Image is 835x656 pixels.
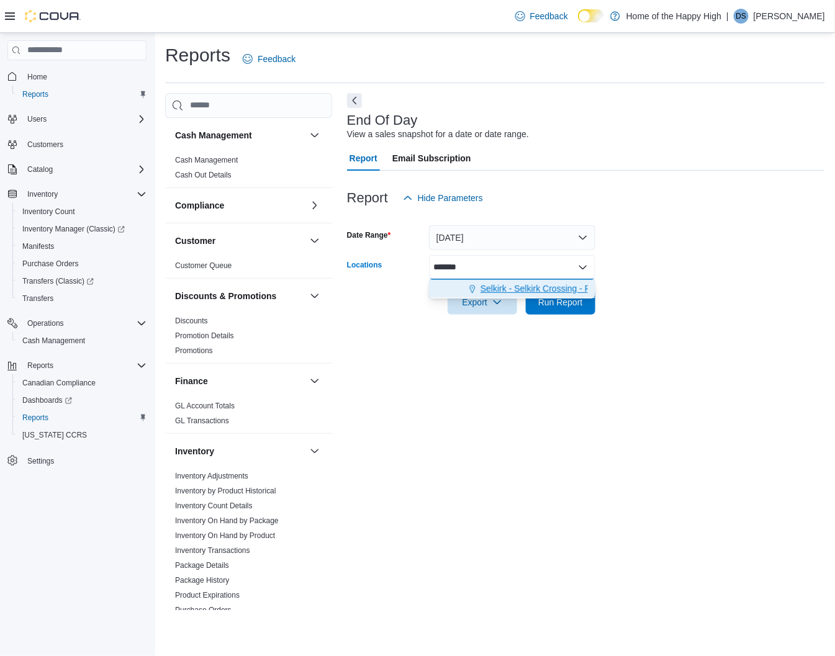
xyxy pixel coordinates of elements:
button: Manifests [12,238,151,255]
span: Purchase Orders [175,605,232,615]
span: Operations [27,318,64,328]
p: Home of the Happy High [626,9,721,24]
button: Discounts & Promotions [175,290,305,302]
span: Cash Management [22,336,85,346]
button: Compliance [175,199,305,212]
label: Locations [347,260,382,270]
span: Hide Parameters [418,192,483,204]
span: Dark Mode [578,22,579,23]
button: Finance [175,375,305,387]
div: Discounts & Promotions [165,313,332,363]
span: Settings [27,456,54,466]
button: Discounts & Promotions [307,289,322,303]
a: Inventory Count Details [175,501,253,510]
div: Cash Management [165,153,332,187]
h3: End Of Day [347,113,418,128]
p: [PERSON_NAME] [754,9,825,24]
a: Feedback [238,47,300,71]
a: GL Transactions [175,416,229,425]
span: Operations [22,316,147,331]
div: Inventory [165,469,332,652]
a: GL Account Totals [175,402,235,410]
span: Feedback [258,53,296,65]
a: Discounts [175,317,208,325]
button: Users [2,110,151,128]
a: Canadian Compliance [17,375,101,390]
button: Close list of options [578,263,588,272]
button: Home [2,68,151,86]
span: Users [22,112,147,127]
button: Inventory [307,444,322,459]
span: Transfers (Classic) [17,274,147,289]
span: Transfers [17,291,147,306]
span: Purchase Orders [22,259,79,269]
div: View a sales snapshot for a date or date range. [347,128,529,141]
span: GL Account Totals [175,401,235,411]
a: Cash Management [17,333,90,348]
button: [DATE] [429,225,595,250]
span: Inventory Count Details [175,501,253,511]
button: Reports [22,358,58,373]
button: Reports [2,357,151,374]
a: Promotion Details [175,331,234,340]
span: Inventory by Product Historical [175,486,276,496]
span: Customers [27,140,63,150]
button: Hide Parameters [398,186,488,210]
a: Transfers [17,291,58,306]
a: Customers [22,137,68,152]
a: Cash Management [175,156,238,164]
a: Reports [17,410,53,425]
span: Reports [27,361,53,371]
span: Email Subscription [392,146,471,171]
button: Selkirk - Selkirk Crossing - Fire & Flower [429,280,595,298]
a: Inventory On Hand by Package [175,516,279,525]
a: Settings [22,454,59,469]
button: [US_STATE] CCRS [12,426,151,444]
button: Canadian Compliance [12,374,151,392]
a: Inventory Adjustments [175,472,248,480]
a: Feedback [510,4,573,29]
button: Cash Management [175,129,305,142]
span: Canadian Compliance [22,378,96,388]
button: Run Report [526,290,595,315]
span: Settings [22,452,147,468]
span: Product Expirations [175,590,240,600]
div: Customer [165,258,332,278]
p: | [726,9,729,24]
a: Purchase Orders [175,606,232,614]
span: Transfers [22,294,53,303]
span: [US_STATE] CCRS [22,430,87,440]
button: Next [347,93,362,108]
span: Reports [17,87,147,102]
button: Inventory [2,186,151,203]
a: Manifests [17,239,59,254]
span: Cash Management [17,333,147,348]
span: Purchase Orders [17,256,147,271]
span: Transfers (Classic) [22,276,94,286]
button: Inventory [22,187,63,202]
span: Catalog [22,162,147,177]
h3: Customer [175,235,215,247]
a: [US_STATE] CCRS [17,428,92,443]
span: Customers [22,137,147,152]
a: Inventory Transactions [175,546,250,555]
span: Inventory Adjustments [175,471,248,481]
h3: Cash Management [175,129,252,142]
a: Inventory Manager (Classic) [12,220,151,238]
span: Washington CCRS [17,428,147,443]
span: Inventory Count [22,207,75,217]
button: Customer [307,233,322,248]
div: Dean Sellar [734,9,749,24]
a: Dashboards [17,393,77,408]
span: Dashboards [17,393,147,408]
span: Dashboards [22,395,72,405]
span: Inventory On Hand by Product [175,531,275,541]
span: Home [27,72,47,82]
span: Inventory [22,187,147,202]
span: Reports [22,413,48,423]
input: Dark Mode [578,9,604,22]
span: Promotions [175,346,213,356]
h3: Compliance [175,199,224,212]
button: Catalog [22,162,58,177]
span: Export [455,290,510,315]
